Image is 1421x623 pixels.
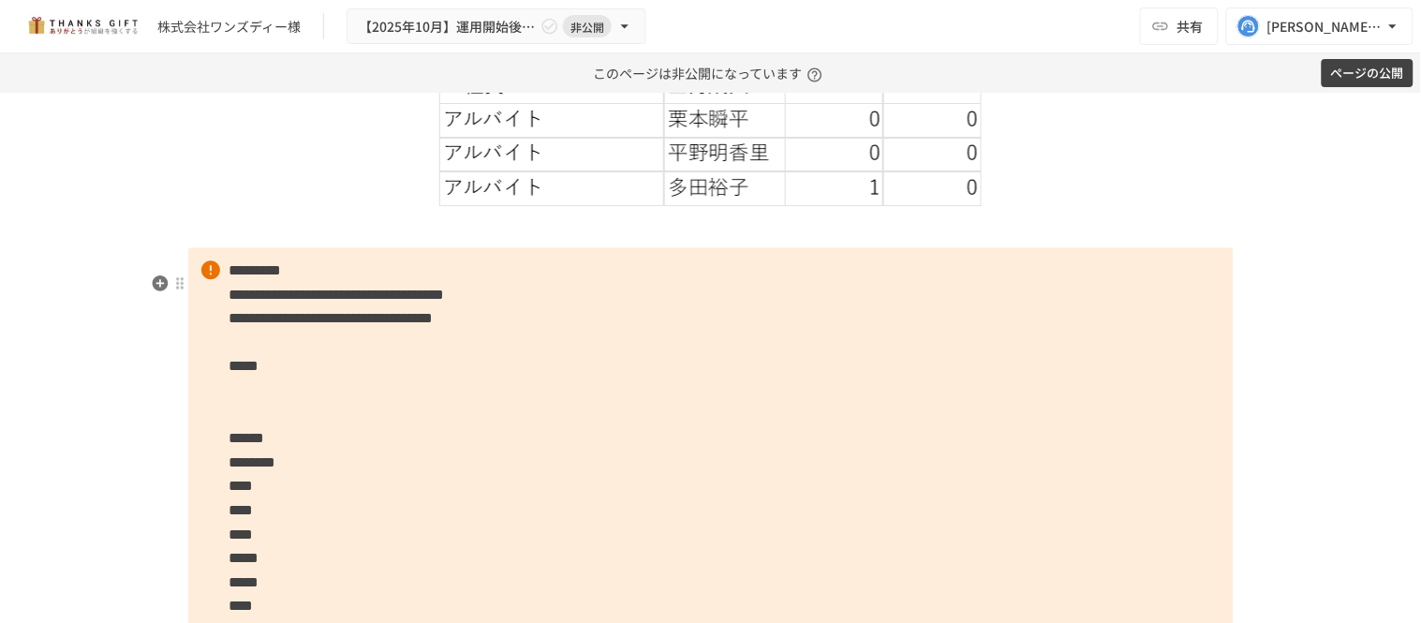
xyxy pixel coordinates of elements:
[593,53,828,93] p: このページは非公開になっています
[1267,15,1384,38] div: [PERSON_NAME][EMAIL_ADDRESS][DOMAIN_NAME]
[157,17,301,37] div: 株式会社ワンズディー様
[347,8,646,45] button: 【2025年10月】運用開始後振り返りミーティング非公開
[1177,16,1204,37] span: 共有
[1140,7,1219,45] button: 共有
[359,15,537,38] span: 【2025年10月】運用開始後振り返りミーティング
[22,11,142,41] img: mMP1OxWUAhQbsRWCurg7vIHe5HqDpP7qZo7fRoNLXQh
[563,17,612,37] span: 非公開
[1322,59,1414,88] button: ページの公開
[1226,7,1414,45] button: [PERSON_NAME][EMAIL_ADDRESS][DOMAIN_NAME]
